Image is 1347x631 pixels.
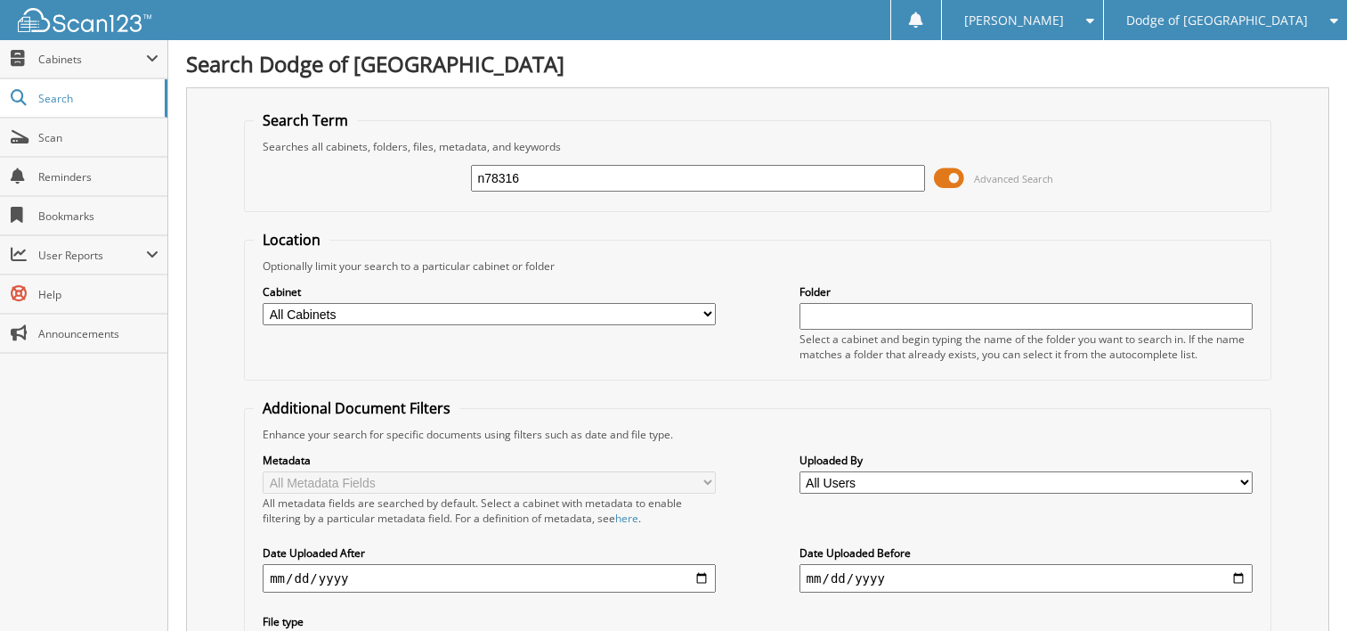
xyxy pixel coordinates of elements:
[254,398,459,418] legend: Additional Document Filters
[799,545,1253,561] label: Date Uploaded Before
[38,52,146,67] span: Cabinets
[263,284,716,299] label: Cabinet
[799,453,1253,468] label: Uploaded By
[799,284,1253,299] label: Folder
[254,230,329,250] legend: Location
[38,287,158,302] span: Help
[38,130,158,145] span: Scan
[254,139,1262,154] div: Searches all cabinets, folders, files, metadata, and keywords
[799,332,1253,362] div: Select a cabinet and begin typing the name of the folder you want to search in. If the name match...
[38,91,156,106] span: Search
[799,564,1253,593] input: end
[974,172,1053,185] span: Advanced Search
[263,496,716,526] div: All metadata fields are searched by default. Select a cabinet with metadata to enable filtering b...
[18,8,151,32] img: scan123-logo-white.svg
[263,564,716,593] input: start
[186,49,1329,78] h1: Search Dodge of [GEOGRAPHIC_DATA]
[254,258,1262,274] div: Optionally limit your search to a particular cabinet or folder
[263,453,716,468] label: Metadata
[38,169,158,184] span: Reminders
[38,209,158,224] span: Bookmarks
[38,248,146,263] span: User Reports
[615,511,638,526] a: here
[263,614,716,629] label: File type
[254,111,357,130] legend: Search Term
[38,326,158,341] span: Announcements
[1126,15,1308,26] span: Dodge of [GEOGRAPHIC_DATA]
[254,427,1262,442] div: Enhance your search for specific documents using filters such as date and file type.
[964,15,1064,26] span: [PERSON_NAME]
[263,545,716,561] label: Date Uploaded After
